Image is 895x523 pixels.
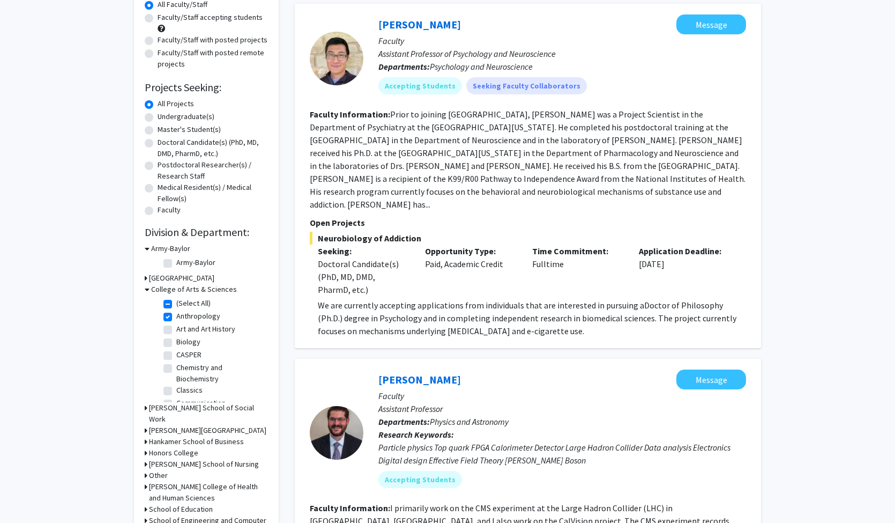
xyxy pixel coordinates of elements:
[318,245,409,257] p: Seeking:
[158,124,221,135] label: Master's Student(s)
[149,470,168,481] h3: Other
[158,159,268,182] label: Postdoctoral Researcher(s) / Research Staff
[378,416,430,427] b: Departments:
[149,436,244,447] h3: Hankamer School of Business
[466,77,587,94] mat-chip: Seeking Faculty Collaborators
[378,471,462,488] mat-chip: Accepting Students
[310,109,745,210] fg-read-more: Prior to joining [GEOGRAPHIC_DATA], [PERSON_NAME] was a Project Scientist in the Department of Ps...
[149,447,198,459] h3: Honors College
[149,481,268,504] h3: [PERSON_NAME] College of Health and Human Sciences
[378,402,746,415] p: Assistant Professor
[318,257,409,296] div: Doctoral Candidate(s) (PhD, MD, DMD, PharmD, etc.)
[631,245,738,296] div: [DATE]
[145,81,268,94] h2: Projects Seeking:
[639,245,730,257] p: Application Deadline:
[676,370,746,389] button: Message Jon Wilson
[149,425,266,436] h3: [PERSON_NAME][GEOGRAPHIC_DATA]
[176,336,200,348] label: Biology
[145,226,268,239] h2: Division & Department:
[430,416,509,427] span: Physics and Astronomy
[176,323,235,335] label: Art and Art History
[151,284,237,295] h3: College of Arts & Sciences
[378,47,746,60] p: Assistant Professor of Psychology and Neuroscience
[378,77,462,94] mat-chip: Accepting Students
[149,459,259,470] h3: [PERSON_NAME] School of Nursing
[310,232,746,245] span: Neurobiology of Addiction
[378,18,461,31] a: [PERSON_NAME]
[176,311,220,322] label: Anthropology
[378,389,746,402] p: Faculty
[430,61,533,72] span: Psychology and Neuroscience
[378,441,746,467] div: Particle physics Top quark FPGA Calorimeter Detector Large Hadron Collider Data analysis Electron...
[158,98,194,109] label: All Projects
[158,111,214,122] label: Undergraduate(s)
[158,47,268,70] label: Faculty/Staff with posted remote projects
[158,204,181,216] label: Faculty
[176,397,226,409] label: Communication
[176,298,211,309] label: (Select All)
[676,14,746,34] button: Message Jacques Nguyen
[158,12,263,23] label: Faculty/Staff accepting students
[158,34,267,46] label: Faculty/Staff with posted projects
[318,299,746,337] p: We are currently accepting applications from individuals that are interested in pursuing a
[176,257,215,268] label: Army-Baylor
[151,243,190,254] h3: Army-Baylor
[149,272,214,284] h3: [GEOGRAPHIC_DATA]
[378,34,746,47] p: Faculty
[532,245,623,257] p: Time Commitment:
[310,216,746,229] p: Open Projects
[158,182,268,204] label: Medical Resident(s) / Medical Fellow(s)
[378,61,430,72] b: Departments:
[524,245,631,296] div: Fulltime
[417,245,524,296] div: Paid, Academic Credit
[425,245,516,257] p: Opportunity Type:
[8,475,46,515] iframe: Chat
[318,300,736,336] span: Doctor of Philosophy (Ph.D.) degree in Psychology and in completing independent research in biome...
[176,349,202,360] label: CASPER
[310,503,390,513] b: Faculty Information:
[149,402,268,425] h3: [PERSON_NAME] School of Social Work
[149,504,213,515] h3: School of Education
[310,109,390,120] b: Faculty Information:
[176,362,265,385] label: Chemistry and Biochemistry
[176,385,203,396] label: Classics
[158,137,268,159] label: Doctoral Candidate(s) (PhD, MD, DMD, PharmD, etc.)
[378,373,461,386] a: [PERSON_NAME]
[378,429,454,440] b: Research Keywords:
